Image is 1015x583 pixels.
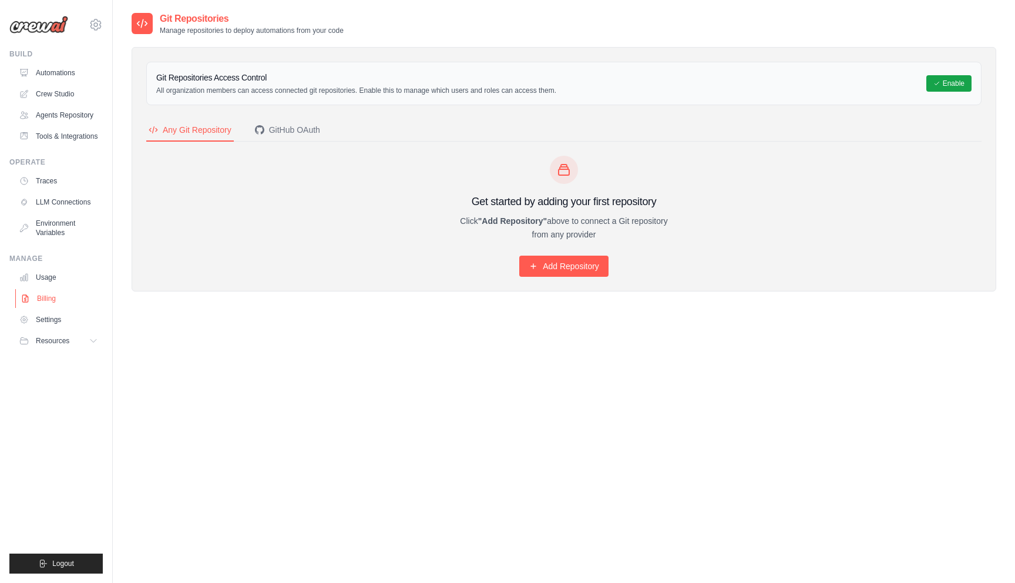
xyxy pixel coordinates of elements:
[36,336,69,346] span: Resources
[9,254,103,263] div: Manage
[14,172,103,190] a: Traces
[146,119,234,142] button: Any Git Repository
[9,16,68,33] img: Logo
[14,63,103,82] a: Automations
[451,215,677,242] p: Click above to connect a Git repository from any provider
[14,310,103,329] a: Settings
[149,124,231,136] div: Any Git Repository
[146,119,982,142] nav: Tabs
[253,119,322,142] button: GitHub OAuth
[156,72,556,83] h3: Git Repositories Access Control
[926,75,972,92] button: Enable
[14,214,103,242] a: Environment Variables
[255,124,320,136] div: GitHub OAuth
[519,256,609,277] a: Add Repository
[14,85,103,103] a: Crew Studio
[14,106,103,125] a: Agents Repository
[160,12,344,26] h2: Git Repositories
[9,554,103,574] button: Logout
[160,26,344,35] p: Manage repositories to deploy automations from your code
[14,268,103,287] a: Usage
[15,289,104,308] a: Billing
[451,193,677,210] h3: Get started by adding your first repository
[9,49,103,59] div: Build
[52,559,74,568] span: Logout
[478,216,547,226] strong: "Add Repository"
[156,86,556,95] p: All organization members can access connected git repositories. Enable this to manage which users...
[14,127,103,146] a: Tools & Integrations
[14,331,103,350] button: Resources
[14,193,103,212] a: LLM Connections
[9,158,103,167] div: Operate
